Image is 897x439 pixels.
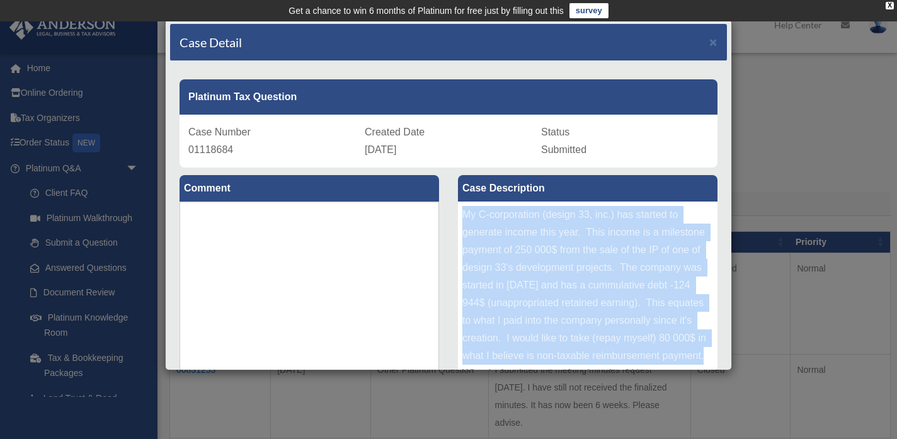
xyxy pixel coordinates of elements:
[180,175,439,202] label: Comment
[188,127,251,137] span: Case Number
[458,202,717,391] div: My C-corporation (design 33, inc.) has started to generate income this year. This income is a mil...
[365,127,425,137] span: Created Date
[289,3,564,18] div: Get a chance to win 6 months of Platinum for free just by filling out this
[180,33,242,51] h4: Case Detail
[541,127,569,137] span: Status
[188,144,233,155] span: 01118684
[180,79,717,115] div: Platinum Tax Question
[709,35,717,48] button: Close
[365,144,396,155] span: [DATE]
[709,35,717,49] span: ×
[886,2,894,9] div: close
[569,3,608,18] a: survey
[458,175,717,202] label: Case Description
[541,144,586,155] span: Submitted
